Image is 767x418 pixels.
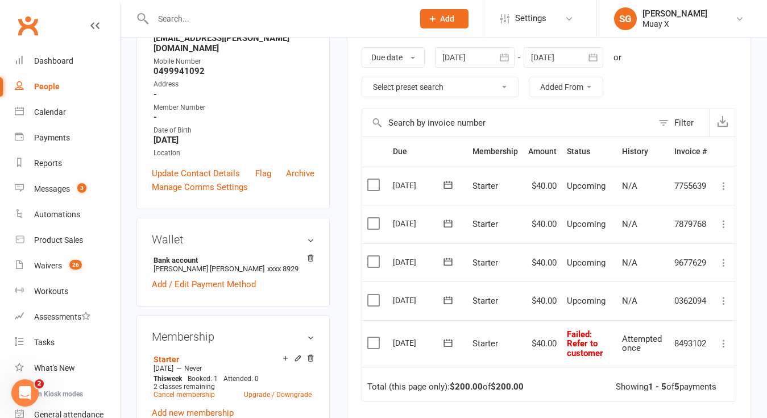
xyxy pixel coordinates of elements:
td: 9677629 [669,243,712,282]
td: $40.00 [523,282,562,320]
h3: Membership [152,330,314,343]
th: Amount [523,137,562,166]
td: $40.00 [523,320,562,367]
div: Product Sales [34,235,83,245]
span: Starter [472,219,498,229]
a: Clubworx [14,11,42,40]
div: Calendar [34,107,66,117]
a: Starter [154,355,179,364]
div: Total (this page only): of [367,382,524,392]
span: Starter [472,181,498,191]
div: Member Number [154,102,314,113]
strong: 1 - 5 [648,382,666,392]
span: Upcoming [567,296,606,306]
div: week [151,375,185,383]
th: Due [388,137,467,166]
strong: - [154,112,314,122]
th: Invoice # [669,137,712,166]
strong: [EMAIL_ADDRESS][PERSON_NAME][DOMAIN_NAME] [154,33,314,53]
a: Tasks [15,330,120,355]
button: Added From [529,77,603,97]
td: $40.00 [523,243,562,282]
td: $40.00 [523,205,562,243]
a: Update Contact Details [152,167,240,180]
span: N/A [622,219,637,229]
th: Status [562,137,617,166]
span: Settings [515,6,546,31]
span: N/A [622,296,637,306]
div: Filter [674,116,694,130]
div: [DATE] [393,334,445,351]
strong: $200.00 [450,382,483,392]
div: [DATE] [393,214,445,232]
a: Dashboard [15,48,120,74]
input: Search by invoice number [362,109,653,136]
td: $40.00 [523,167,562,205]
a: Manage Comms Settings [152,180,248,194]
td: 8493102 [669,320,712,367]
div: [DATE] [393,253,445,271]
span: [DATE] [154,365,173,373]
a: Flag [255,167,271,180]
div: Date of Birth [154,125,314,136]
li: [PERSON_NAME] [PERSON_NAME] [152,254,314,275]
span: 3 [77,183,86,193]
span: Failed [567,329,603,358]
h3: Wallet [152,233,314,246]
strong: - [154,89,314,100]
a: Cancel membership [154,391,215,399]
span: Attempted once [622,334,662,354]
div: Workouts [34,287,68,296]
a: People [15,74,120,100]
span: This [154,375,167,383]
a: Automations [15,202,120,227]
div: [DATE] [393,176,445,194]
div: Messages [34,184,70,193]
div: Automations [34,210,80,219]
a: Assessments [15,304,120,330]
a: Waivers 26 [15,253,120,279]
strong: 0499941092 [154,66,314,76]
div: [DATE] [393,291,445,309]
span: Upcoming [567,219,606,229]
div: What's New [34,363,75,373]
button: Due date [362,47,425,68]
div: or [613,51,621,64]
td: 7755639 [669,167,712,205]
a: Calendar [15,100,120,125]
div: Tasks [34,338,55,347]
td: 0362094 [669,282,712,320]
span: N/A [622,258,637,268]
div: Address [154,79,314,90]
span: Booked: 1 [188,375,218,383]
strong: Bank account [154,256,309,264]
span: : Refer to customer [567,329,603,358]
span: Upcoming [567,258,606,268]
div: Showing of payments [616,382,716,392]
span: 26 [69,260,82,270]
a: Workouts [15,279,120,304]
div: [PERSON_NAME] [642,9,707,19]
a: Add new membership [152,408,234,418]
th: Membership [467,137,523,166]
div: Muay X [642,19,707,29]
strong: [DATE] [154,135,314,145]
a: Messages 3 [15,176,120,202]
th: History [617,137,669,166]
div: Payments [34,133,70,142]
div: Mobile Number [154,56,314,67]
a: Upgrade / Downgrade [244,391,312,399]
strong: $200.00 [491,382,524,392]
div: — [151,364,314,373]
span: xxxx 8929 [267,264,298,273]
strong: 5 [674,382,679,392]
span: Starter [472,258,498,268]
div: Assessments [34,312,90,321]
span: Starter [472,296,498,306]
span: Never [184,365,202,373]
span: 2 [35,379,44,388]
a: Reports [15,151,120,176]
span: Upcoming [567,181,606,191]
span: Starter [472,338,498,349]
a: What's New [15,355,120,381]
